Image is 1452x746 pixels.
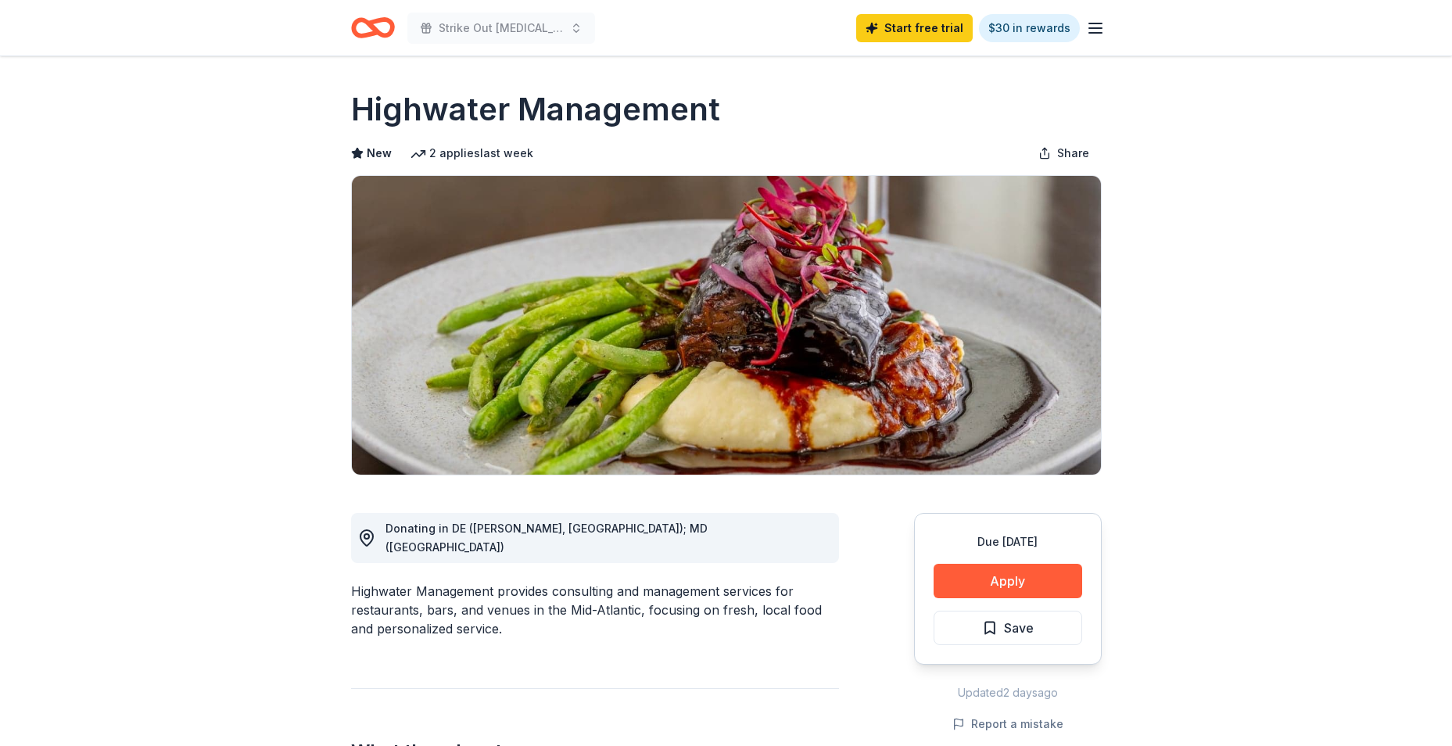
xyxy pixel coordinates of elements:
div: 2 applies last week [411,144,533,163]
a: Start free trial [856,14,973,42]
button: Report a mistake [952,715,1063,733]
span: Strike Out [MEDICAL_DATA] BowlAMania [439,19,564,38]
span: Donating in DE ([PERSON_NAME], [GEOGRAPHIC_DATA]); MD ([GEOGRAPHIC_DATA]) [385,522,708,554]
button: Strike Out [MEDICAL_DATA] BowlAMania [407,13,595,44]
span: Share [1057,144,1089,163]
button: Save [934,611,1082,645]
a: $30 in rewards [979,14,1080,42]
div: Updated 2 days ago [914,683,1102,702]
span: New [367,144,392,163]
h1: Highwater Management [351,88,720,131]
div: Due [DATE] [934,533,1082,551]
button: Apply [934,564,1082,598]
img: Image for Highwater Management [352,176,1101,475]
a: Home [351,9,395,46]
span: Save [1004,618,1034,638]
div: Highwater Management provides consulting and management services for restaurants, bars, and venue... [351,582,839,638]
button: Share [1026,138,1102,169]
